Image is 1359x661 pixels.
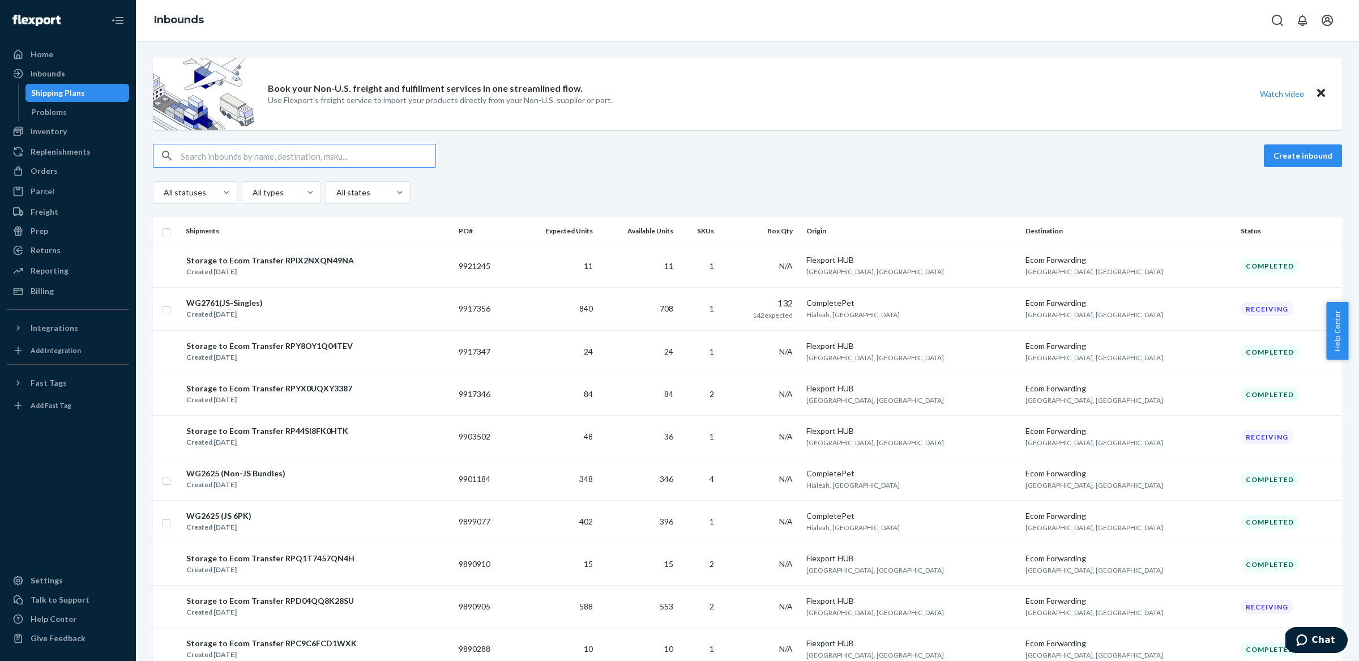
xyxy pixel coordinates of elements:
[186,649,357,660] div: Created [DATE]
[806,396,944,404] span: [GEOGRAPHIC_DATA], [GEOGRAPHIC_DATA]
[154,14,204,26] a: Inbounds
[186,394,352,406] div: Created [DATE]
[31,575,63,586] div: Settings
[1021,218,1237,245] th: Destination
[678,218,723,245] th: SKUs
[710,644,714,654] span: 1
[186,595,354,607] div: Storage to Ecom Transfer RPD04QQ8K28SU
[181,218,454,245] th: Shipments
[31,87,85,99] div: Shipping Plans
[7,572,129,590] a: Settings
[7,282,129,300] a: Billing
[806,651,944,659] span: [GEOGRAPHIC_DATA], [GEOGRAPHIC_DATA]
[1241,600,1293,614] div: Receiving
[1241,472,1299,487] div: Completed
[25,84,130,102] a: Shipping Plans
[7,122,129,140] a: Inventory
[710,602,714,611] span: 2
[660,517,673,526] span: 396
[1025,383,1232,394] div: Ecom Forwarding
[454,331,514,373] td: 9917347
[710,474,714,484] span: 4
[806,267,944,276] span: [GEOGRAPHIC_DATA], [GEOGRAPHIC_DATA]
[1241,387,1299,402] div: Completed
[1025,353,1163,362] span: [GEOGRAPHIC_DATA], [GEOGRAPHIC_DATA]
[710,432,714,441] span: 1
[806,595,1016,607] div: Flexport HUB
[31,594,89,605] div: Talk to Support
[31,346,81,355] div: Add Integration
[454,586,514,628] td: 9890905
[779,474,793,484] span: N/A
[584,559,593,569] span: 15
[1025,481,1163,489] span: [GEOGRAPHIC_DATA], [GEOGRAPHIC_DATA]
[584,261,593,271] span: 11
[806,523,900,532] span: Hialeah, [GEOGRAPHIC_DATA]
[31,186,54,197] div: Parcel
[335,187,336,198] input: All states
[1025,595,1232,607] div: Ecom Forwarding
[186,425,348,437] div: Storage to Ecom Transfer RP44SI8FK0HTK
[1316,9,1339,32] button: Open account menu
[579,517,593,526] span: 402
[806,638,1016,649] div: Flexport HUB
[802,218,1020,245] th: Origin
[806,566,944,574] span: [GEOGRAPHIC_DATA], [GEOGRAPHIC_DATA]
[7,143,129,161] a: Replenishments
[806,553,1016,564] div: Flexport HUB
[710,389,714,399] span: 2
[181,144,435,167] input: Search inbounds by name, destination, msku...
[7,203,129,221] a: Freight
[664,261,673,271] span: 11
[7,610,129,628] a: Help Center
[454,416,514,458] td: 9903502
[454,543,514,586] td: 9890910
[779,602,793,611] span: N/A
[1025,510,1232,522] div: Ecom Forwarding
[584,347,593,356] span: 24
[753,311,793,319] span: 142 expected
[186,522,251,533] div: Created [DATE]
[1025,310,1163,319] span: [GEOGRAPHIC_DATA], [GEOGRAPHIC_DATA]
[1241,430,1293,444] div: Receiving
[806,254,1016,266] div: Flexport HUB
[664,389,673,399] span: 84
[779,432,793,441] span: N/A
[1025,638,1232,649] div: Ecom Forwarding
[660,304,673,313] span: 708
[163,187,164,198] input: All statuses
[1241,515,1299,529] div: Completed
[186,309,263,320] div: Created [DATE]
[31,400,71,410] div: Add Fast Tag
[1264,144,1342,167] button: Create inbound
[1025,340,1232,352] div: Ecom Forwarding
[806,468,1016,479] div: CompletePet
[186,266,354,278] div: Created [DATE]
[7,241,129,259] a: Returns
[1241,557,1299,572] div: Completed
[806,438,944,447] span: [GEOGRAPHIC_DATA], [GEOGRAPHIC_DATA]
[664,347,673,356] span: 24
[1241,302,1293,316] div: Receiving
[1253,86,1311,102] button: Watch video
[31,285,54,297] div: Billing
[806,297,1016,309] div: CompletePet
[186,479,285,491] div: Created [DATE]
[723,218,802,245] th: Box Qty
[31,225,48,237] div: Prep
[186,638,357,649] div: Storage to Ecom Transfer RPC9C6FCD1WXK
[186,437,348,448] div: Created [DATE]
[7,182,129,201] a: Parcel
[579,304,593,313] span: 840
[186,255,354,266] div: Storage to Ecom Transfer RPIX2NXQN49NA
[31,206,58,218] div: Freight
[1025,297,1232,309] div: Ecom Forwarding
[12,15,61,26] img: Flexport logo
[1025,396,1163,404] span: [GEOGRAPHIC_DATA], [GEOGRAPHIC_DATA]
[584,432,593,441] span: 48
[660,474,673,484] span: 346
[251,187,253,198] input: All types
[806,608,944,617] span: [GEOGRAPHIC_DATA], [GEOGRAPHIC_DATA]
[779,389,793,399] span: N/A
[7,342,129,360] a: Add Integration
